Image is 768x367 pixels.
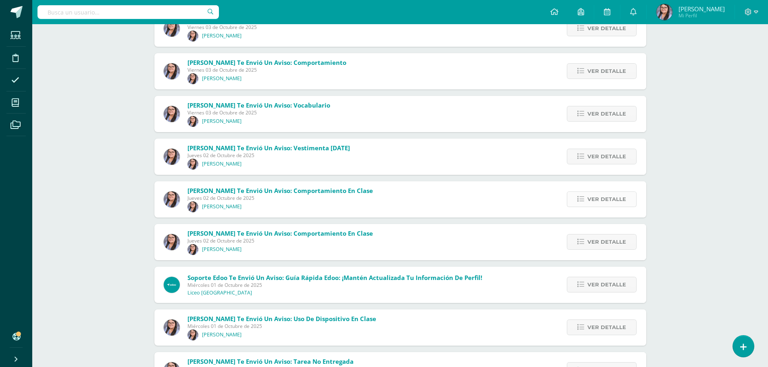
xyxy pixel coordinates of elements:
[187,187,373,195] span: [PERSON_NAME] te envió un aviso: Comportamiento en clase
[202,118,241,124] p: [PERSON_NAME]
[164,63,180,79] img: 17db063816693a26b2c8d26fdd0faec0.png
[187,109,330,116] span: Viernes 03 de Octubre de 2025
[587,64,626,79] span: Ver detalle
[187,24,346,31] span: Viernes 03 de Octubre de 2025
[164,149,180,165] img: 17db063816693a26b2c8d26fdd0faec0.png
[187,323,376,330] span: Miércoles 01 de Octubre de 2025
[187,315,376,323] span: [PERSON_NAME] te envió un aviso: Uso de dispositivo en clase
[202,332,241,338] p: [PERSON_NAME]
[587,320,626,335] span: Ver detalle
[187,58,346,66] span: [PERSON_NAME] te envió un aviso: Comportamiento
[679,5,725,13] span: [PERSON_NAME]
[187,66,346,73] span: Viernes 03 de Octubre de 2025
[164,21,180,37] img: 17db063816693a26b2c8d26fdd0faec0.png
[187,116,198,127] img: 598f3281768f8c7491093319e57c2b2f.png
[587,149,626,164] span: Ver detalle
[37,5,219,19] input: Busca un usuario...
[587,234,626,249] span: Ver detalle
[187,290,252,296] p: Liceo [GEOGRAPHIC_DATA]
[164,319,180,336] img: 17db063816693a26b2c8d26fdd0faec0.png
[187,237,373,244] span: Jueves 02 de Octubre de 2025
[202,246,241,253] p: [PERSON_NAME]
[187,31,198,41] img: 598f3281768f8c7491093319e57c2b2f.png
[187,244,198,255] img: 598f3281768f8c7491093319e57c2b2f.png
[164,106,180,122] img: 17db063816693a26b2c8d26fdd0faec0.png
[202,33,241,39] p: [PERSON_NAME]
[187,229,373,237] span: [PERSON_NAME] te envió un aviso: Comportamiento en clase
[164,234,180,250] img: 17db063816693a26b2c8d26fdd0faec0.png
[656,4,672,20] img: 3701f0f65ae97d53f8a63a338b37df93.png
[187,330,198,340] img: 598f3281768f8c7491093319e57c2b2f.png
[187,159,198,170] img: 598f3281768f8c7491093319e57c2b2f.png
[187,144,350,152] span: [PERSON_NAME] te envió un aviso: Vestimenta [DATE]
[187,201,198,212] img: 598f3281768f8c7491093319e57c2b2f.png
[164,191,180,207] img: 17db063816693a26b2c8d26fdd0faec0.png
[164,277,180,293] img: 16aac84a45bf385ff285427704d9c25e.png
[587,21,626,36] span: Ver detalle
[202,75,241,82] p: [PERSON_NAME]
[187,274,482,282] span: Soporte Edoo te envió un aviso: Guía Rápida Edoo: ¡Mantén Actualizada tu Información de Perfil!
[587,106,626,121] span: Ver detalle
[187,152,350,159] span: Jueves 02 de Octubre de 2025
[187,195,373,201] span: Jueves 02 de Octubre de 2025
[187,282,482,288] span: Miércoles 01 de Octubre de 2025
[187,73,198,84] img: 598f3281768f8c7491093319e57c2b2f.png
[187,357,354,365] span: [PERSON_NAME] te envió un aviso: Tarea no entregada
[202,203,241,210] p: [PERSON_NAME]
[202,161,241,167] p: [PERSON_NAME]
[679,12,725,19] span: Mi Perfil
[587,192,626,207] span: Ver detalle
[187,101,330,109] span: [PERSON_NAME] te envió un aviso: Vocabulario
[587,277,626,292] span: Ver detalle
